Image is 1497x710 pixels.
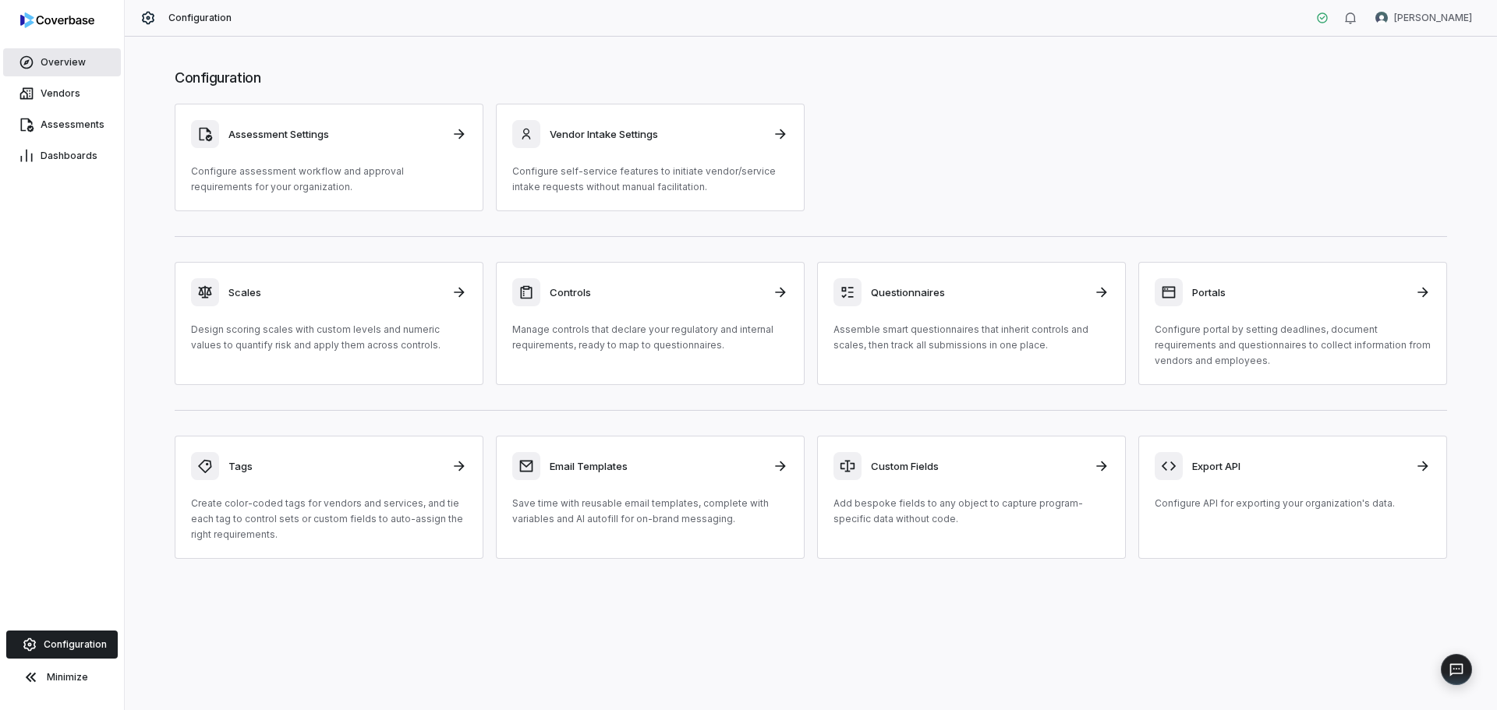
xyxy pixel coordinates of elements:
p: Design scoring scales with custom levels and numeric values to quantify risk and apply them acros... [191,322,467,353]
a: Export APIConfigure API for exporting your organization's data. [1138,436,1447,559]
h1: Configuration [175,68,1447,88]
h3: Tags [228,459,442,473]
p: Configure portal by setting deadlines, document requirements and questionnaires to collect inform... [1155,322,1431,369]
a: Email TemplatesSave time with reusable email templates, complete with variables and AI autofill f... [496,436,805,559]
a: TagsCreate color-coded tags for vendors and services, and tie each tag to control sets or custom ... [175,436,483,559]
img: logo-D7KZi-bG.svg [20,12,94,28]
h3: Export API [1192,459,1406,473]
a: Overview [3,48,121,76]
p: Assemble smart questionnaires that inherit controls and scales, then track all submissions in one... [833,322,1109,353]
span: Overview [41,56,86,69]
p: Add bespoke fields to any object to capture program-specific data without code. [833,496,1109,527]
span: Minimize [47,671,88,684]
a: Dashboards [3,142,121,170]
p: Configure self-service features to initiate vendor/service intake requests without manual facilit... [512,164,788,195]
a: Assessment SettingsConfigure assessment workflow and approval requirements for your organization. [175,104,483,211]
a: PortalsConfigure portal by setting deadlines, document requirements and questionnaires to collect... [1138,262,1447,385]
h3: Email Templates [550,459,763,473]
h3: Portals [1192,285,1406,299]
a: Configuration [6,631,118,659]
p: Configure assessment workflow and approval requirements for your organization. [191,164,467,195]
img: Nic Weilbacher avatar [1375,12,1388,24]
p: Manage controls that declare your regulatory and internal requirements, ready to map to questionn... [512,322,788,353]
span: [PERSON_NAME] [1394,12,1472,24]
h3: Controls [550,285,763,299]
span: Assessments [41,118,104,131]
a: ControlsManage controls that declare your regulatory and internal requirements, ready to map to q... [496,262,805,385]
a: ScalesDesign scoring scales with custom levels and numeric values to quantify risk and apply them... [175,262,483,385]
p: Create color-coded tags for vendors and services, and tie each tag to control sets or custom fiel... [191,496,467,542]
span: Vendors [41,87,80,100]
a: Vendors [3,79,121,108]
h3: Custom Fields [871,459,1085,473]
p: Save time with reusable email templates, complete with variables and AI autofill for on-brand mes... [512,496,788,527]
a: Custom FieldsAdd bespoke fields to any object to capture program-specific data without code. [817,436,1126,559]
p: Configure API for exporting your organization's data. [1155,496,1431,511]
span: Configuration [168,12,232,24]
a: Assessments [3,111,121,139]
button: Minimize [6,662,118,693]
a: Vendor Intake SettingsConfigure self-service features to initiate vendor/service intake requests ... [496,104,805,211]
button: Nic Weilbacher avatar[PERSON_NAME] [1366,6,1481,30]
h3: Vendor Intake Settings [550,127,763,141]
span: Configuration [44,638,107,651]
a: QuestionnairesAssemble smart questionnaires that inherit controls and scales, then track all subm... [817,262,1126,385]
h3: Scales [228,285,442,299]
h3: Questionnaires [871,285,1085,299]
span: Dashboards [41,150,97,162]
h3: Assessment Settings [228,127,442,141]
